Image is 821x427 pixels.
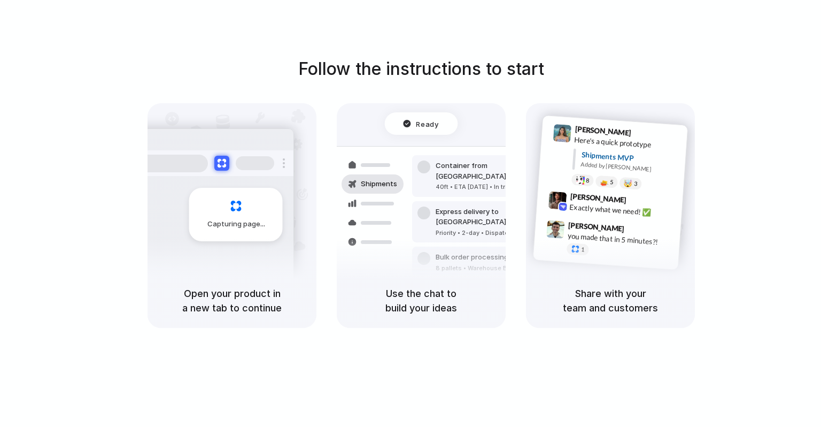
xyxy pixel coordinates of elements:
h5: Share with your team and customers [539,286,682,315]
div: Bulk order processing [436,252,535,263]
div: Here's a quick prototype [574,134,681,152]
span: 9:41 AM [634,128,656,141]
div: 40ft • ETA [DATE] • In transit [436,182,551,192]
div: Shipments MVP [581,149,680,167]
span: 9:47 AM [628,224,649,237]
span: 8 [586,178,590,184]
div: 🤯 [624,179,633,187]
span: Capturing page [207,219,267,230]
span: 5 [610,179,614,185]
span: [PERSON_NAME] [575,123,631,139]
div: Container from [GEOGRAPHIC_DATA] [436,161,551,181]
h5: Open your product in a new tab to continue [160,286,304,315]
span: 3 [634,181,638,187]
div: Added by [PERSON_NAME] [580,160,679,176]
h5: Use the chat to build your ideas [350,286,493,315]
div: you made that in 5 minutes?! [567,230,674,248]
span: [PERSON_NAME] [568,219,625,235]
span: 1 [581,247,585,253]
span: Ready [416,118,439,129]
div: Priority • 2-day • Dispatched [436,228,551,238]
div: 8 pallets • Warehouse B • Packed [436,264,535,273]
div: Express delivery to [GEOGRAPHIC_DATA] [436,207,551,227]
span: Shipments [361,179,397,189]
span: 9:42 AM [630,195,652,208]
div: Exactly what we need! ✅ [569,201,676,219]
h1: Follow the instructions to start [298,56,544,82]
span: [PERSON_NAME] [570,190,626,206]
